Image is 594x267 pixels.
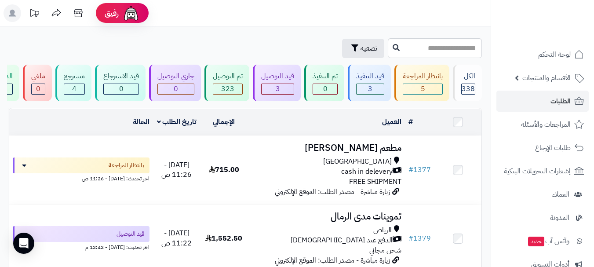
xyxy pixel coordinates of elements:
a: #1379 [408,233,431,244]
span: العملاء [552,188,569,201]
div: 5 [403,84,442,94]
span: # [408,165,413,175]
div: Open Intercom Messenger [13,233,34,254]
span: زيارة مباشرة - مصدر الطلب: الموقع الإلكتروني [275,187,390,197]
span: 0 [119,84,124,94]
a: قيد التوصيل 3 [251,65,302,101]
a: تم التنفيذ 0 [302,65,346,101]
div: الكل [461,71,475,81]
span: 0 [174,84,178,94]
div: تم التنفيذ [313,71,338,81]
a: طلبات الإرجاع [496,137,589,158]
div: 0 [313,84,337,94]
span: 0 [323,84,328,94]
a: #1377 [408,165,431,175]
a: # [408,117,413,127]
div: جاري التوصيل [157,71,194,81]
img: logo-2.png [534,18,586,37]
a: المراجعات والأسئلة [496,114,589,135]
div: 323 [213,84,242,94]
div: قيد التنفيذ [356,71,384,81]
span: 1,552.50 [205,233,242,244]
button: تصفية [342,39,384,58]
a: العميل [382,117,401,127]
span: بانتظار المراجعة [109,161,144,170]
div: 4 [64,84,84,94]
a: المدونة [496,207,589,228]
a: الكل338 [451,65,484,101]
a: تم التوصيل 323 [203,65,251,101]
span: وآتس آب [527,235,569,247]
div: قيد الاسترجاع [103,71,139,81]
a: لوحة التحكم [496,44,589,65]
span: [GEOGRAPHIC_DATA] [323,157,392,167]
span: # [408,233,413,244]
span: 715.00 [209,165,239,175]
span: FREE SHIPMENT [349,176,401,187]
div: ملغي [31,71,45,81]
span: طلبات الإرجاع [535,142,571,154]
span: 5 [421,84,425,94]
img: ai-face.png [122,4,140,22]
span: إشعارات التحويلات البنكية [504,165,571,177]
a: ملغي 0 [21,65,54,101]
div: 0 [158,84,194,94]
div: 0 [104,84,138,94]
span: cash in delevery [341,167,393,177]
div: 0 [32,84,45,94]
div: 3 [357,84,384,94]
span: تصفية [361,43,377,54]
span: المدونة [550,212,569,224]
span: جديد [528,237,544,246]
span: 338 [462,84,475,94]
span: 0 [36,84,40,94]
h3: مطعم [PERSON_NAME] [251,143,401,153]
span: لوحة التحكم [538,48,571,61]
a: وآتس آبجديد [496,230,589,252]
a: تاريخ الطلب [157,117,197,127]
span: 3 [276,84,280,94]
span: [DATE] - 11:22 ص [161,228,192,249]
div: اخر تحديث: [DATE] - 12:42 م [13,242,149,251]
div: 3 [262,84,294,94]
a: بانتظار المراجعة 5 [393,65,451,101]
a: إشعارات التحويلات البنكية [496,161,589,182]
span: زيارة مباشرة - مصدر الطلب: الموقع الإلكتروني [275,255,390,266]
span: الطلبات [550,95,571,107]
span: شحن مجاني [369,245,401,256]
h3: تموينات مدى الرمال [251,212,401,222]
div: تم التوصيل [213,71,243,81]
span: [DATE] - 11:26 ص [161,160,192,180]
div: قيد التوصيل [261,71,294,81]
a: تحديثات المنصة [23,4,45,24]
a: الحالة [133,117,149,127]
a: قيد التنفيذ 3 [346,65,393,101]
div: مسترجع [64,71,85,81]
span: قيد التوصيل [117,230,144,238]
a: جاري التوصيل 0 [147,65,203,101]
a: العملاء [496,184,589,205]
span: 3 [368,84,372,94]
div: بانتظار المراجعة [403,71,443,81]
a: الإجمالي [213,117,235,127]
a: الطلبات [496,91,589,112]
span: الرياض [373,225,392,235]
span: 323 [221,84,234,94]
span: الدفع عند [DEMOGRAPHIC_DATA] [291,235,393,245]
span: الأقسام والمنتجات [522,72,571,84]
div: اخر تحديث: [DATE] - 11:26 ص [13,173,149,183]
a: مسترجع 4 [54,65,93,101]
span: رفيق [105,8,119,18]
span: 4 [72,84,77,94]
a: قيد الاسترجاع 0 [93,65,147,101]
span: المراجعات والأسئلة [521,118,571,131]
